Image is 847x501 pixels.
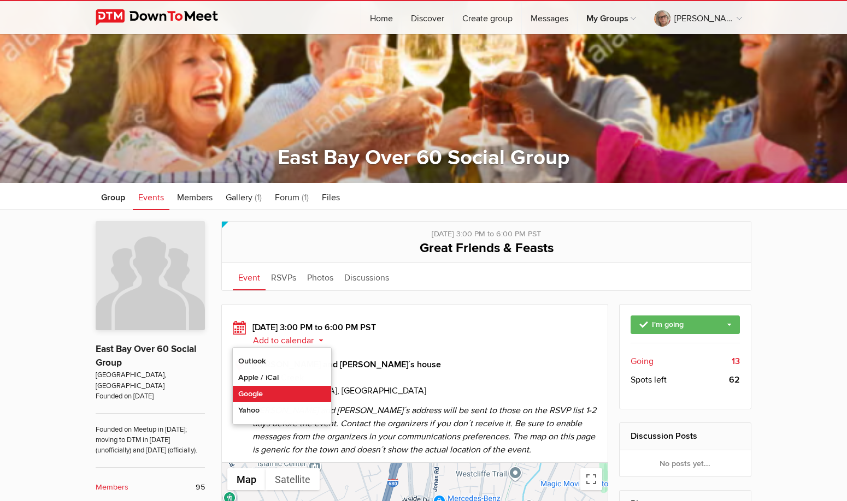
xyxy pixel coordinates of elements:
b: [PERSON_NAME] and [PERSON_NAME]´s house [252,359,441,370]
a: Home [361,1,402,34]
button: Add to calendar [252,336,332,345]
span: Founded on [DATE] [96,391,205,402]
a: My Groups [578,1,645,34]
a: Create group [454,1,521,34]
a: East Bay Over 60 Social Group [278,145,569,170]
span: Members [177,192,213,203]
span: Great Friends & Feasts [420,240,554,256]
button: Show street map [227,468,266,490]
a: Apple / iCal [233,369,331,386]
img: DownToMeet [96,9,235,26]
a: Events [133,183,169,210]
a: I'm going [631,315,740,334]
span: Group [101,192,125,203]
img: East Bay Over 60 Social Group [96,221,205,330]
span: Founded on Meetup in [DATE]; moving to DTM in [DATE] (unofficially) and [DATE] (officially). [96,413,205,456]
a: Members 95 [96,481,205,493]
span: Going [631,355,654,368]
a: Members [172,183,218,210]
a: Photos [302,263,339,290]
a: [PERSON_NAME] [645,1,751,34]
span: Files [322,192,340,203]
a: Outlook [233,353,331,369]
a: Discussion Posts [631,431,697,442]
a: Event [233,263,266,290]
span: 95 [196,481,205,493]
button: Show satellite imagery [266,468,320,490]
span: (1) [302,192,309,203]
a: Gallery (1) [220,183,267,210]
b: Members [96,481,128,493]
span: [GEOGRAPHIC_DATA], [GEOGRAPHIC_DATA] [96,370,205,391]
span: [PERSON_NAME] and [PERSON_NAME]´s address will be sent to those on the RSVP list 1-2 days before ... [252,397,597,456]
div: [DATE] 3:00 PM to 6:00 PM PST [233,222,740,240]
span: Walnut Creek [252,371,597,384]
b: 13 [732,355,740,368]
span: Events [138,192,164,203]
span: Forum [275,192,299,203]
a: East Bay Over 60 Social Group [96,343,196,369]
a: Discussions [339,263,395,290]
b: 62 [729,373,740,386]
a: Messages [522,1,577,34]
a: Files [316,183,345,210]
span: Gallery [226,192,252,203]
a: Group [96,183,131,210]
span: [GEOGRAPHIC_DATA], [GEOGRAPHIC_DATA] [252,385,426,396]
div: No posts yet... [620,450,751,476]
a: Yahoo [233,402,331,419]
div: [DATE] 3:00 PM to 6:00 PM PST [233,321,597,347]
a: Google [233,386,331,402]
button: Toggle fullscreen view [580,468,602,490]
a: Discover [402,1,453,34]
a: RSVPs [266,263,302,290]
span: Spots left [631,373,667,386]
span: (1) [255,192,262,203]
a: Forum (1) [269,183,314,210]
